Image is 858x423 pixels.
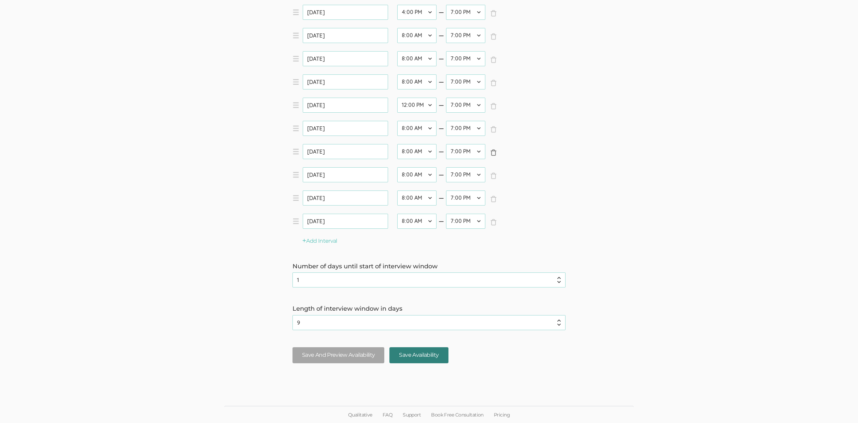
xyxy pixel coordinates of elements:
span: × [490,196,497,202]
span: × [490,103,497,110]
label: Number of days until start of interview window [292,262,566,271]
span: × [490,149,497,156]
span: × [490,219,497,226]
span: × [490,56,497,63]
iframe: Chat Widget [824,390,858,423]
button: Add Interval [302,237,337,245]
span: × [490,172,497,179]
button: Save And Preview Availability [292,347,384,363]
span: × [490,126,497,133]
span: × [490,10,497,17]
label: Length of interview window in days [292,305,566,313]
span: × [490,33,497,40]
input: Save Availability [389,347,448,363]
span: × [490,80,497,86]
